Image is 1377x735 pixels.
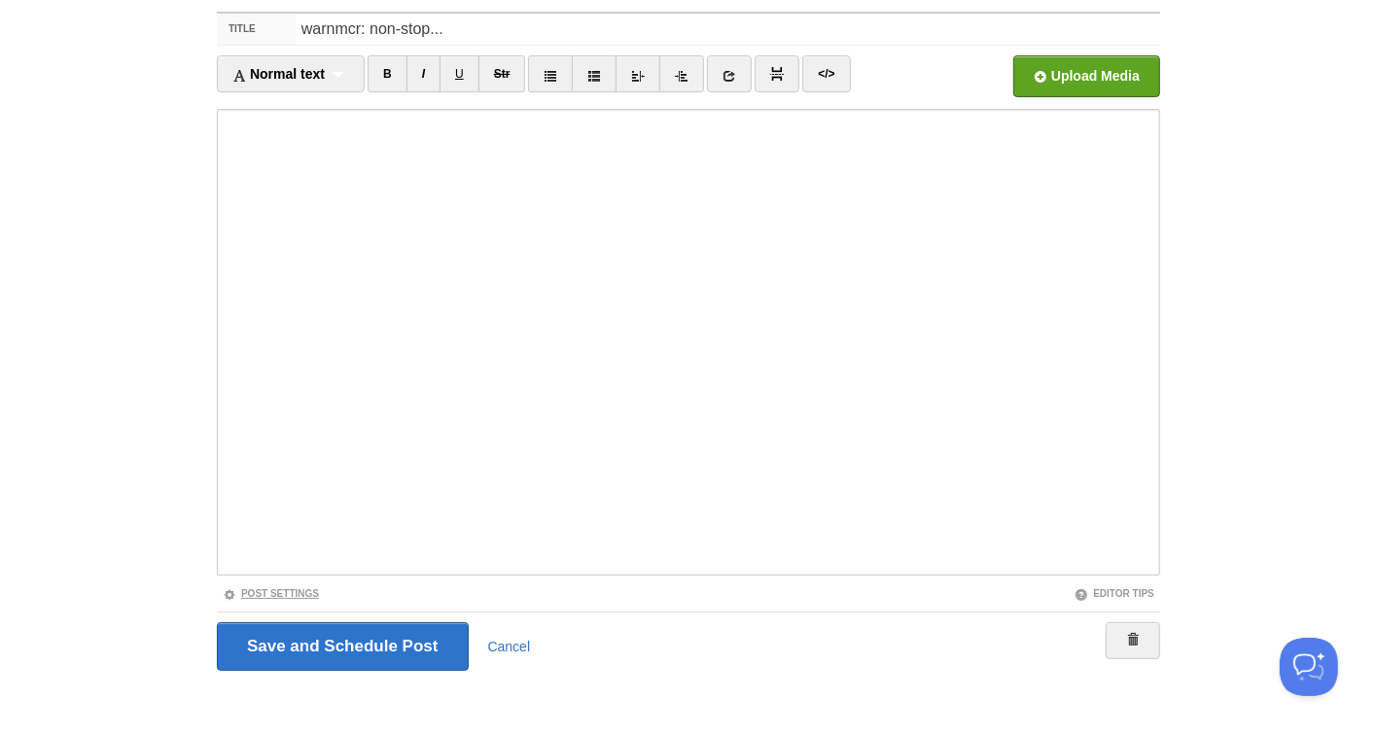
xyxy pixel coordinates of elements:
iframe: Help Scout Beacon - Open [1280,638,1338,696]
a: Str [478,55,526,92]
a: </> [802,55,850,92]
label: Title [217,14,296,45]
a: B [368,55,407,92]
span: Normal text [232,66,325,82]
a: U [440,55,479,92]
a: Cancel [488,639,531,654]
img: pagebreak-icon.png [770,67,784,81]
del: Str [494,67,511,81]
input: Save and Schedule Post [217,622,469,671]
a: Editor Tips [1075,588,1154,599]
a: I [406,55,441,92]
a: Post Settings [223,588,319,599]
